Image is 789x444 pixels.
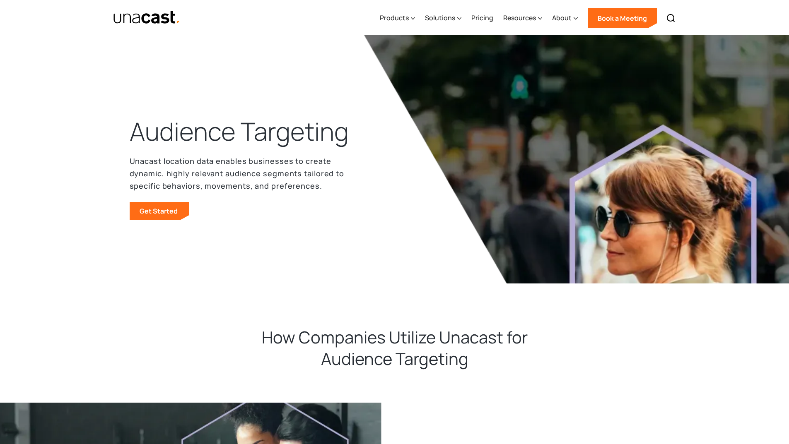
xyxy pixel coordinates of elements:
a: Book a Meeting [588,8,657,28]
a: home [113,10,181,25]
p: Unacast location data enables businesses to create dynamic, highly relevant audience segments tai... [130,155,345,192]
img: Unacast text logo [113,10,181,25]
h2: How Companies Utilize Unacast for Audience Targeting [229,326,560,370]
a: Pricing [471,1,493,35]
a: Get Started [130,202,189,220]
div: Solutions [425,13,455,23]
div: About [552,1,578,35]
div: Resources [503,1,542,35]
div: Solutions [425,1,461,35]
div: Products [380,13,409,23]
div: Products [380,1,415,35]
img: Search icon [666,13,676,23]
h1: Audience Targeting [130,115,349,148]
div: About [552,13,572,23]
div: Resources [503,13,536,23]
